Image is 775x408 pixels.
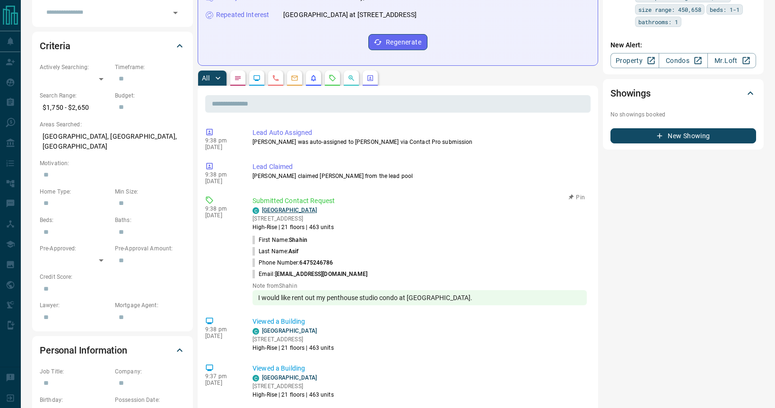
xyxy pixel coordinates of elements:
[40,367,110,376] p: Job Title:
[253,196,587,206] p: Submitted Contact Request
[262,374,317,381] a: [GEOGRAPHIC_DATA]
[291,74,298,82] svg: Emails
[205,333,238,339] p: [DATE]
[638,5,701,14] span: size range: 450,658
[115,91,185,100] p: Budget:
[40,38,70,53] h2: Criteria
[40,91,110,100] p: Search Range:
[299,259,333,266] span: 6475246786
[707,53,756,68] a: Mr.Loft
[329,74,336,82] svg: Requests
[205,144,238,151] p: [DATE]
[205,178,238,185] p: [DATE]
[638,17,678,27] span: bathrooms: 1
[275,271,367,277] span: [EMAIL_ADDRESS][DOMAIN_NAME]
[205,137,238,144] p: 9:38 pm
[610,40,756,50] p: New Alert:
[253,344,334,352] p: High-Rise | 21 floors | 463 units
[253,390,334,399] p: High-Rise | 21 floors | 463 units
[253,317,587,327] p: Viewed a Building
[40,159,185,168] p: Motivation:
[202,75,209,81] p: All
[610,128,756,143] button: New Showing
[310,74,317,82] svg: Listing Alerts
[205,380,238,386] p: [DATE]
[289,237,307,243] span: Shahin
[40,216,110,224] p: Beds:
[610,82,756,105] div: Showings
[610,86,651,101] h2: Showings
[205,212,238,219] p: [DATE]
[40,129,185,154] p: [GEOGRAPHIC_DATA], [GEOGRAPHIC_DATA], [GEOGRAPHIC_DATA]
[115,396,185,404] p: Possession Date:
[169,6,182,19] button: Open
[40,100,110,115] p: $1,750 - $2,650
[205,171,238,178] p: 9:38 pm
[40,187,110,196] p: Home Type:
[216,10,269,20] p: Repeated Interest
[563,193,591,202] button: Pin
[253,223,334,231] p: High-Rise | 21 floors | 463 units
[366,74,374,82] svg: Agent Actions
[253,335,334,344] p: [STREET_ADDRESS]
[253,236,307,244] p: First Name:
[115,244,185,253] p: Pre-Approval Amount:
[659,53,707,68] a: Condos
[710,5,740,14] span: beds: 1-1
[253,247,299,256] p: Last Name:
[40,301,110,310] p: Lawyer:
[115,187,185,196] p: Min Size:
[610,110,756,119] p: No showings booked
[205,205,238,212] p: 9:38 pm
[253,207,259,214] div: condos.ca
[234,74,242,82] svg: Notes
[253,214,334,223] p: [STREET_ADDRESS]
[253,290,587,305] div: I would like rent out my penthouse studio condo at [GEOGRAPHIC_DATA].
[262,207,317,213] a: [GEOGRAPHIC_DATA]
[40,120,185,129] p: Areas Searched:
[288,248,298,255] span: Asif
[253,258,333,267] p: Phone Number:
[253,382,334,390] p: [STREET_ADDRESS]
[253,138,587,146] p: [PERSON_NAME] was auto-assigned to [PERSON_NAME] via Contact Pro submission
[253,283,587,289] p: Note from Shahin
[253,128,587,138] p: Lead Auto Assigned
[40,63,110,71] p: Actively Searching:
[40,339,185,362] div: Personal Information
[40,273,185,281] p: Credit Score:
[40,343,127,358] h2: Personal Information
[115,367,185,376] p: Company:
[368,34,427,50] button: Regenerate
[253,162,587,172] p: Lead Claimed
[115,63,185,71] p: Timeframe:
[283,10,417,20] p: [GEOGRAPHIC_DATA] at [STREET_ADDRESS]
[253,328,259,335] div: condos.ca
[40,244,110,253] p: Pre-Approved:
[253,375,259,381] div: condos.ca
[253,74,261,82] svg: Lead Browsing Activity
[253,270,367,278] p: Email:
[348,74,355,82] svg: Opportunities
[40,35,185,57] div: Criteria
[205,326,238,333] p: 9:38 pm
[610,53,659,68] a: Property
[115,216,185,224] p: Baths:
[262,328,317,334] a: [GEOGRAPHIC_DATA]
[115,301,185,310] p: Mortgage Agent:
[272,74,279,82] svg: Calls
[205,373,238,380] p: 9:37 pm
[253,364,587,373] p: Viewed a Building
[253,172,587,180] p: [PERSON_NAME] claimed [PERSON_NAME] from the lead pool
[40,396,110,404] p: Birthday:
